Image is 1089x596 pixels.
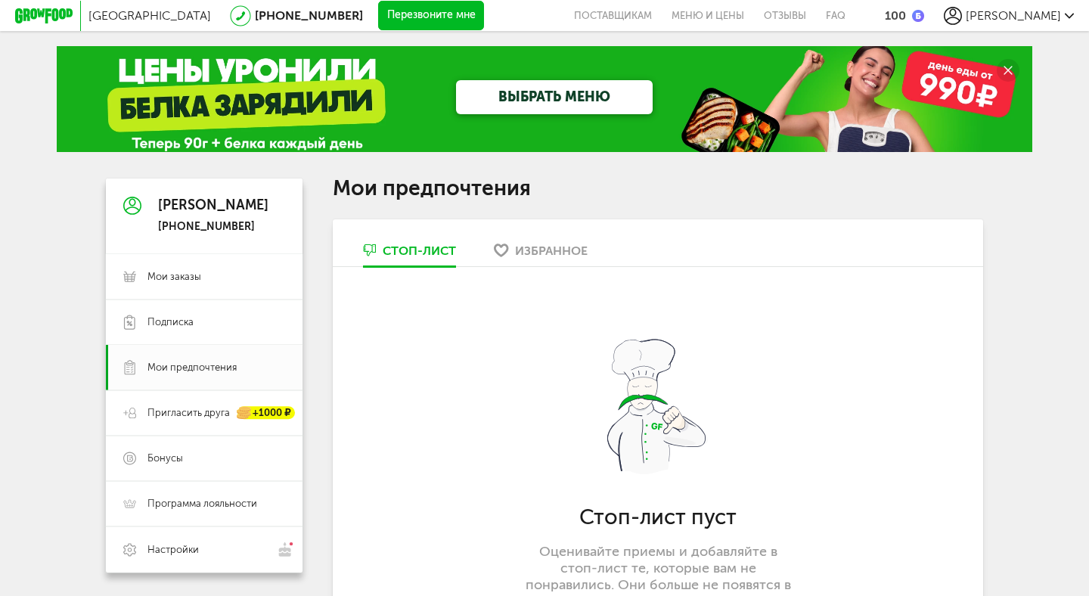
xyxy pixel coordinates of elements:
[912,10,924,22] img: bonus_b.cdccf46.png
[147,361,237,374] span: Мои предпочтения
[456,80,653,114] a: ВЫБРАТЬ МЕНЮ
[255,8,363,23] a: [PHONE_NUMBER]
[515,504,801,529] h3: Стоп-лист пуст
[885,8,906,23] div: 100
[158,220,268,234] div: [PHONE_NUMBER]
[106,526,302,573] a: Настройки
[966,8,1061,23] span: [PERSON_NAME]
[147,406,230,420] span: Пригласить друга
[158,198,268,213] div: [PERSON_NAME]
[106,390,302,436] a: Пригласить друга +1000 ₽
[106,300,302,345] a: Подписка
[515,244,588,258] div: Избранное
[147,315,194,329] span: Подписка
[237,407,295,420] div: +1000 ₽
[106,345,302,390] a: Мои предпочтения
[147,452,183,465] span: Бонусы
[383,244,456,258] div: Стоп-лист
[333,178,983,198] h1: Мои предпочтения
[147,270,201,284] span: Мои заказы
[355,242,464,266] a: Стоп-лист
[88,8,211,23] span: [GEOGRAPHIC_DATA]
[486,242,595,266] a: Избранное
[147,497,257,511] span: Программа лояльности
[378,1,484,31] button: Перезвоните мне
[106,436,302,481] a: Бонусы
[147,543,199,557] span: Настройки
[106,481,302,526] a: Программа лояльности
[106,254,302,300] a: Мои заказы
